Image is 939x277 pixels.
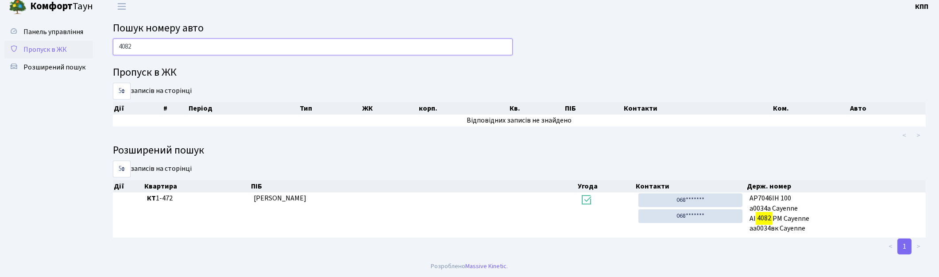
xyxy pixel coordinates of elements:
[849,102,926,115] th: Авто
[147,193,246,204] span: 1-472
[915,2,928,12] b: КПП
[162,102,188,115] th: #
[418,102,509,115] th: корп.
[23,45,67,54] span: Пропуск в ЖК
[113,161,192,177] label: записів на сторінці
[623,102,772,115] th: Контакти
[509,102,564,115] th: Кв.
[23,27,83,37] span: Панель управління
[188,102,299,115] th: Період
[431,262,508,271] div: Розроблено .
[772,102,849,115] th: Ком.
[746,180,926,192] th: Держ. номер
[4,23,93,41] a: Панель управління
[756,212,773,224] mark: 4082
[635,180,746,192] th: Контакти
[147,193,156,203] b: КТ
[113,102,162,115] th: Дії
[577,180,635,192] th: Угода
[113,144,926,157] h4: Розширений пошук
[299,102,361,115] th: Тип
[362,102,418,115] th: ЖК
[4,58,93,76] a: Розширений пошук
[564,102,623,115] th: ПІБ
[113,115,926,127] td: Відповідних записів не знайдено
[915,1,928,12] a: КПП
[250,180,577,192] th: ПІБ
[750,193,922,234] span: АР7046ІН 100 а0034а Cayenne АІ РМ Cayenne аа0034вк Cayenne
[113,38,513,55] input: Пошук
[113,83,131,100] select: записів на сторінці
[23,62,85,72] span: Розширений пошук
[144,180,250,192] th: Квартира
[113,83,192,100] label: записів на сторінці
[466,262,507,271] a: Massive Kinetic
[897,239,912,254] a: 1
[113,66,926,79] h4: Пропуск в ЖК
[254,193,306,203] span: [PERSON_NAME]
[113,161,131,177] select: записів на сторінці
[113,180,144,192] th: Дії
[4,41,93,58] a: Пропуск в ЖК
[113,20,204,36] span: Пошук номеру авто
